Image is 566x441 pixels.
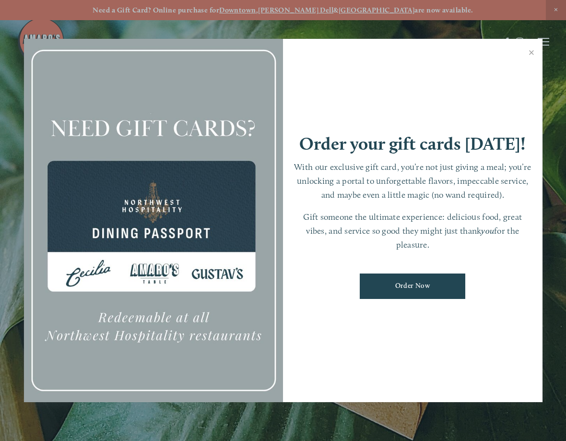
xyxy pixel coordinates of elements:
[293,160,533,202] p: With our exclusive gift card, you’re not just giving a meal; you’re unlocking a portal to unforge...
[293,210,533,251] p: Gift someone the ultimate experience: delicious food, great vibes, and service so good they might...
[522,40,541,67] a: Close
[299,135,526,153] h1: Order your gift cards [DATE]!
[360,274,465,299] a: Order Now
[481,226,494,236] em: you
